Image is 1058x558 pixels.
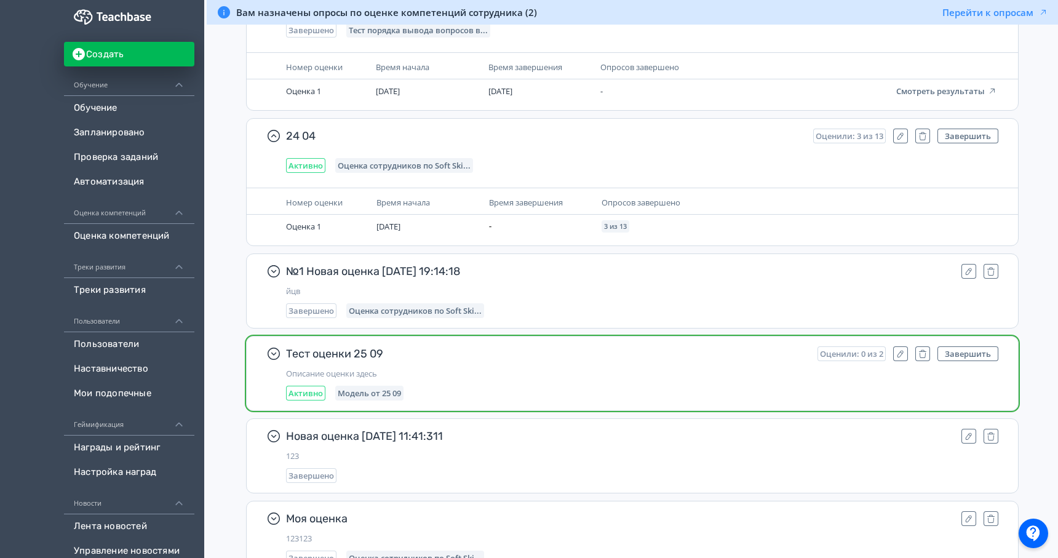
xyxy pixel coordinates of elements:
span: Оценили: 3 из 13 [816,131,883,141]
span: Завершено [288,306,334,316]
a: Обучение [64,96,194,121]
div: Геймификация [64,406,194,436]
a: Запланировано [64,121,194,145]
span: Оценка 1 [286,86,321,97]
span: 24 04 [286,129,803,143]
span: [DATE] [376,86,400,97]
span: Время завершения [489,197,563,208]
a: Пользователи [64,332,194,357]
span: Номер оценки [286,62,343,73]
span: Активно [288,161,323,170]
button: Смотреть результаты [896,86,997,96]
button: Создать [64,42,194,66]
div: Пользователи [64,303,194,332]
a: Автоматизация [64,170,194,194]
span: 3 из 13 [604,223,627,230]
div: Треки развития [64,249,194,278]
a: Лента новостей [64,514,194,539]
span: 123123 [286,533,998,543]
span: Тест оценки 25 09 [286,346,808,361]
span: Оценка сотрудников по Soft Skills [338,161,471,170]
span: Вам назначены опросы по оценке компетенций сотрудника (2) [236,6,537,18]
span: йцв [286,286,998,296]
span: Время начала [376,62,429,73]
span: Опросов завершено [600,62,679,73]
span: Оценили: 0 из 2 [820,349,883,359]
span: [DATE] [488,86,512,97]
span: Активно [288,388,323,398]
a: Оценка компетенций [64,224,194,249]
span: [DATE] [376,221,400,232]
button: Завершить [937,346,998,361]
span: Завершено [288,471,334,480]
span: Оценка сотрудников по Soft Skills [349,306,482,316]
td: - [484,215,597,238]
a: Мои подопечные [64,381,194,406]
span: Время завершения [488,62,562,73]
span: Моя оценка [286,511,952,526]
span: Описание оценки здесь [286,369,998,378]
a: Настройка наград [64,460,194,485]
div: Новости [64,485,194,514]
div: Оценка компетенций [64,194,194,224]
span: Время начала [376,197,430,208]
div: Обучение [64,66,194,96]
span: №1 Новая оценка [DATE] 19:14:18 [286,264,952,279]
a: Смотреть результаты [896,85,997,97]
span: Модель от 25 09 [338,388,401,398]
span: - [600,86,603,97]
span: Новая оценка [DATE] 11:41:311 [286,429,952,444]
a: Треки развития [64,278,194,303]
span: Тест порядка вывода вопросов в опросе [349,25,488,35]
button: Перейти к опросам [942,6,1048,18]
button: Завершить [937,129,998,143]
a: Награды и рейтинг [64,436,194,460]
span: Номер оценки [286,197,343,208]
span: Завершено [288,25,334,35]
span: Опросов завершено [602,197,680,208]
span: 123 [286,451,998,461]
span: Оценка 1 [286,221,321,232]
a: Наставничество [64,357,194,381]
a: Проверка заданий [64,145,194,170]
